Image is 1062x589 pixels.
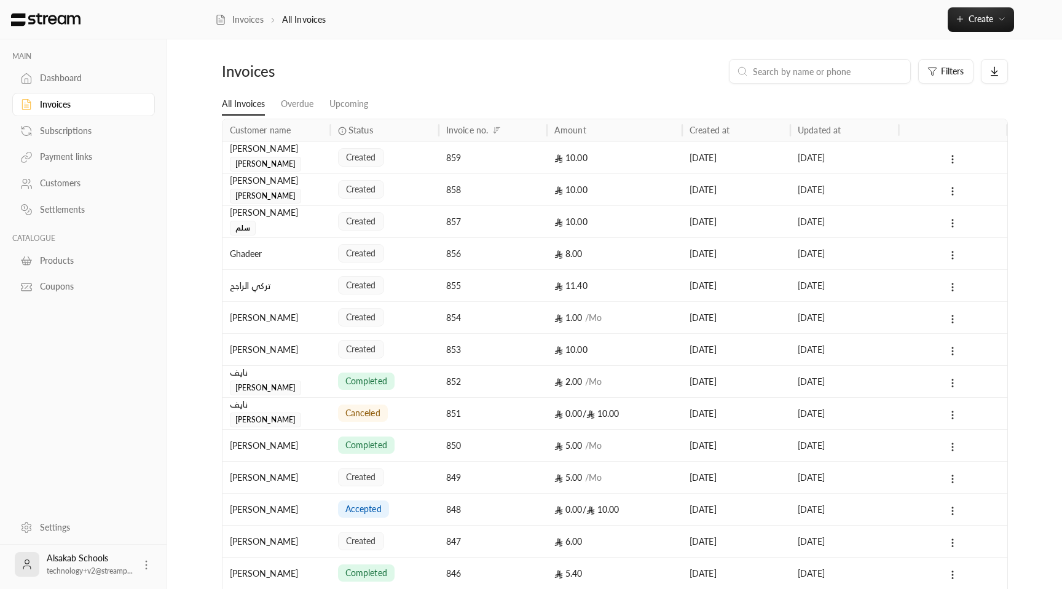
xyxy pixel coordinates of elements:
[230,398,323,411] div: نايف
[329,93,368,115] a: Upcoming
[348,124,373,136] span: Status
[230,206,323,219] div: [PERSON_NAME]
[346,151,376,164] span: created
[40,177,140,189] div: Customers
[230,174,323,188] div: [PERSON_NAME]
[40,280,140,293] div: Coupons
[40,125,140,137] div: Subscriptions
[554,526,675,557] div: 6.00
[222,93,265,116] a: All Invoices
[282,14,326,26] p: All Invoices
[446,302,540,333] div: 854
[12,119,155,143] a: Subscriptions
[690,238,783,269] div: [DATE]
[346,471,376,483] span: created
[446,270,540,301] div: 855
[230,462,323,493] div: [PERSON_NAME]
[12,52,155,61] p: MAIN
[446,125,488,135] div: Invoice no.
[446,526,540,557] div: 847
[554,366,675,397] div: 2.00
[798,494,891,525] div: [DATE]
[346,215,376,227] span: created
[230,189,302,204] span: [PERSON_NAME]
[798,206,891,237] div: [DATE]
[798,334,891,365] div: [DATE]
[554,504,586,515] span: 0.00 /
[40,204,140,216] div: Settlements
[40,521,140,534] div: Settings
[345,567,387,579] span: completed
[753,65,903,78] input: Search by name or phone
[345,375,387,387] span: completed
[690,366,783,397] div: [DATE]
[690,494,783,525] div: [DATE]
[12,172,155,196] a: Customers
[230,221,256,235] span: سلم
[690,206,783,237] div: [DATE]
[230,125,291,135] div: Customer name
[446,398,540,429] div: 851
[346,247,376,259] span: created
[969,14,993,24] span: Create
[12,198,155,222] a: Settlements
[690,270,783,301] div: [DATE]
[554,174,675,205] div: 10.00
[230,381,302,395] span: [PERSON_NAME]
[345,503,382,515] span: accepted
[554,494,675,525] div: 10.00
[281,93,313,115] a: Overdue
[446,430,540,461] div: 850
[40,255,140,267] div: Products
[230,142,323,156] div: [PERSON_NAME]
[554,408,586,419] span: 0.00 /
[346,311,376,323] span: created
[40,151,140,163] div: Payment links
[346,183,376,196] span: created
[798,366,891,397] div: [DATE]
[40,72,140,84] div: Dashboard
[10,13,82,26] img: Logo
[446,462,540,493] div: 849
[222,61,409,81] div: Invoices
[798,270,891,301] div: [DATE]
[346,343,376,355] span: created
[798,302,891,333] div: [DATE]
[47,552,133,577] div: Alsakab Schools
[690,302,783,333] div: [DATE]
[690,526,783,557] div: [DATE]
[446,366,540,397] div: 852
[230,334,323,365] div: [PERSON_NAME]
[554,558,675,589] div: 5.40
[554,125,586,135] div: Amount
[230,157,302,172] span: [PERSON_NAME]
[230,526,323,557] div: [PERSON_NAME]
[798,558,891,589] div: [DATE]
[554,142,675,173] div: 10.00
[798,174,891,205] div: [DATE]
[554,302,675,333] div: 1.00
[12,248,155,272] a: Products
[446,142,540,173] div: 859
[798,142,891,173] div: [DATE]
[798,238,891,269] div: [DATE]
[446,334,540,365] div: 853
[948,7,1014,32] button: Create
[554,398,675,429] div: 10.00
[690,125,730,135] div: Created at
[446,174,540,205] div: 858
[230,413,302,427] span: [PERSON_NAME]
[585,376,602,387] span: / Mo
[215,14,326,26] nav: breadcrumb
[554,270,675,301] div: 11.40
[554,334,675,365] div: 10.00
[12,145,155,169] a: Payment links
[346,535,376,547] span: created
[690,174,783,205] div: [DATE]
[12,66,155,90] a: Dashboard
[489,123,504,138] button: Sort
[798,430,891,461] div: [DATE]
[346,279,376,291] span: created
[230,270,323,301] div: تركي الراجح
[941,67,964,76] span: Filters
